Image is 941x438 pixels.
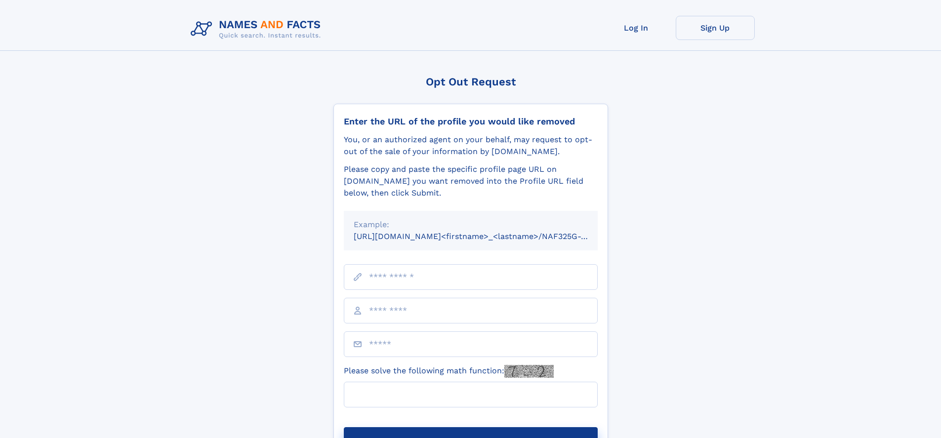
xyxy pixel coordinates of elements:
[676,16,755,40] a: Sign Up
[344,134,598,158] div: You, or an authorized agent on your behalf, may request to opt-out of the sale of your informatio...
[344,116,598,127] div: Enter the URL of the profile you would like removed
[344,163,598,199] div: Please copy and paste the specific profile page URL on [DOMAIN_NAME] you want removed into the Pr...
[597,16,676,40] a: Log In
[344,365,554,378] label: Please solve the following math function:
[187,16,329,42] img: Logo Names and Facts
[333,76,608,88] div: Opt Out Request
[354,232,616,241] small: [URL][DOMAIN_NAME]<firstname>_<lastname>/NAF325G-xxxxxxxx
[354,219,588,231] div: Example:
